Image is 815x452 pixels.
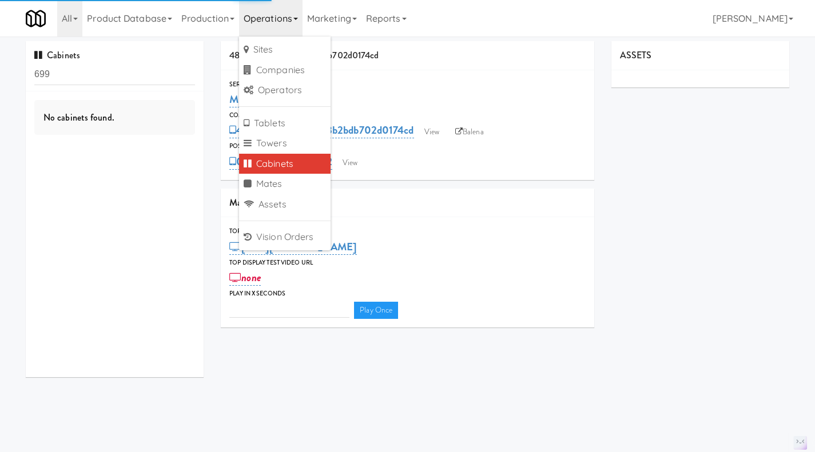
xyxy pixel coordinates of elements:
[229,270,261,286] a: none
[34,49,80,62] span: Cabinets
[419,123,445,141] a: View
[229,288,586,299] div: Play in X seconds
[26,9,46,29] img: Micromart
[354,302,398,319] a: Play Once
[34,64,195,85] input: Search cabinets
[450,123,490,141] a: Balena
[239,80,331,101] a: Operators
[43,111,114,124] span: No cabinets found.
[239,194,331,215] a: Assets
[239,39,331,60] a: Sites
[239,133,331,154] a: Towers
[229,196,268,209] span: Marketing
[239,154,331,174] a: Cabinets
[239,227,331,247] a: Vision Orders
[229,141,586,152] div: POS
[229,110,586,121] div: Computer
[239,113,331,134] a: Tablets
[229,257,586,269] div: Top Display Test Video Url
[229,79,586,90] div: Serial Number
[229,239,357,255] a: [URL][DOMAIN_NAME]
[620,49,652,62] span: ASSETS
[229,226,586,237] div: Top Display Looping Video Url
[239,174,331,194] a: Mates
[229,154,332,170] a: 0000573243413922
[229,91,276,107] a: M-107327
[229,122,414,138] a: 482692c124c601643b2bdb702d0174cd
[239,60,331,81] a: Companies
[221,41,594,70] div: 482692c124c601643b2bdb702d0174cd
[337,154,363,171] a: View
